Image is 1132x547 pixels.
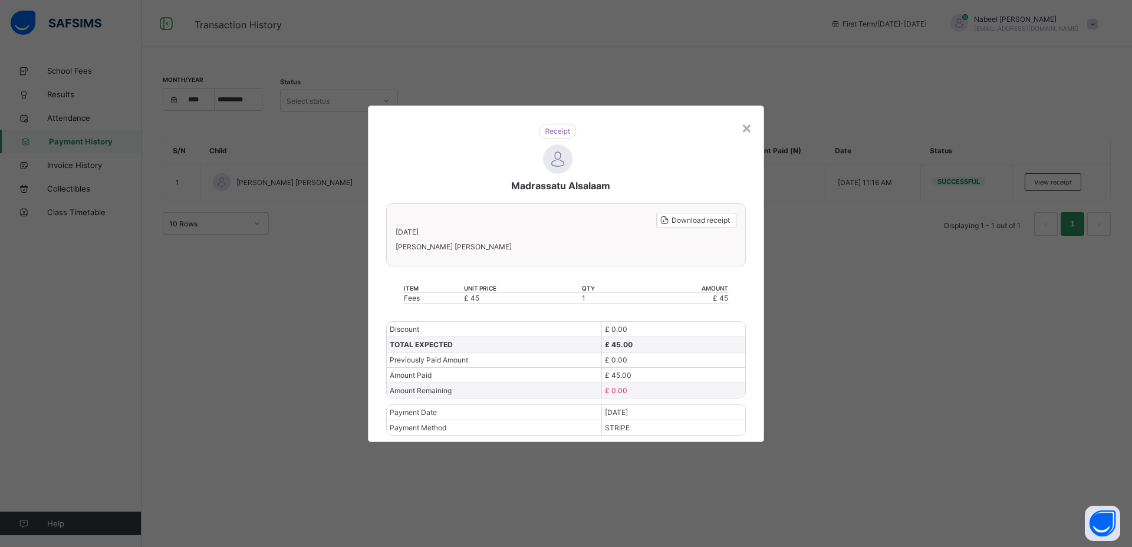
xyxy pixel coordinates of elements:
th: item [403,284,463,293]
span: £ 45 [464,294,479,302]
button: Open asap [1085,506,1120,541]
div: × [741,117,752,137]
span: £ 0.00 [605,386,627,395]
span: £ 45.00 [605,371,631,380]
span: £ 45.00 [605,340,633,349]
span: £ 0.00 [605,355,627,364]
span: TOTAL EXPECTED [390,340,453,349]
span: [PERSON_NAME] [PERSON_NAME] [396,242,736,251]
span: Discount [390,325,419,334]
span: [DATE] [396,228,419,236]
span: Payment Method [390,423,446,432]
th: qty [581,284,631,293]
span: Previously Paid Amount [390,355,468,364]
span: Amount Paid [390,371,432,380]
span: £ 0.00 [605,325,627,334]
span: Payment Date [390,408,437,417]
span: Download receipt [672,216,730,225]
span: STRIPE [605,423,630,432]
td: 1 [581,292,631,303]
span: Madrassatu Alsalaam [511,180,610,192]
img: receipt.26f346b57495a98c98ef9b0bc63aa4d8.svg [539,124,577,139]
th: amount [631,284,729,293]
img: Madrassatu Alsalaam [543,144,572,174]
span: Amount Remaining [390,386,452,395]
span: [DATE] [605,408,628,417]
div: Fees [404,294,463,302]
th: unit price [463,284,582,293]
span: £ 45 [713,294,728,302]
